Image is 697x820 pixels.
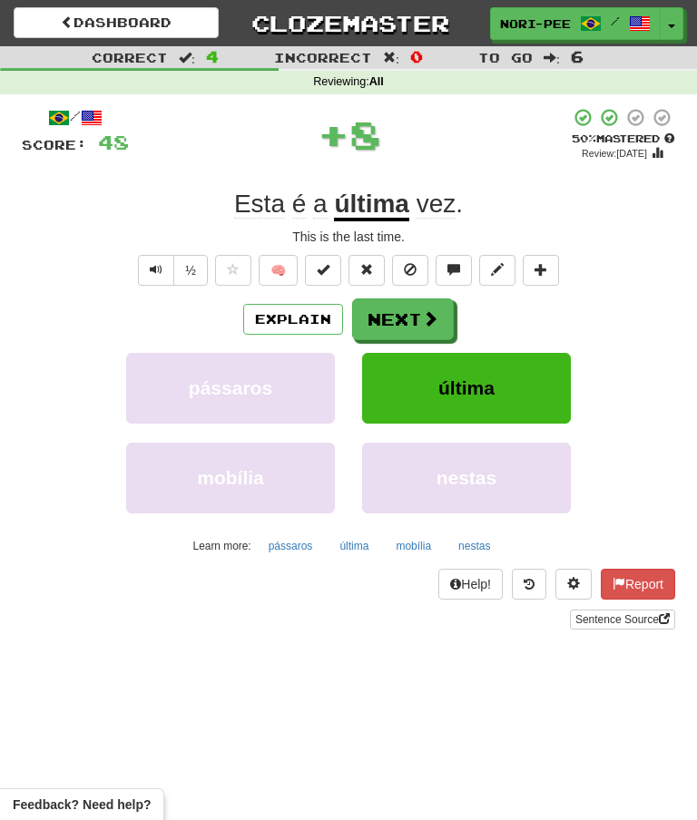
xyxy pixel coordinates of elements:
[523,255,559,286] button: Add to collection (alt+a)
[410,47,423,65] span: 0
[292,190,307,219] span: é
[98,131,129,153] span: 48
[362,353,571,424] button: última
[215,255,251,286] button: Favorite sentence (alt+f)
[544,51,560,63] span: :
[611,15,620,27] span: /
[571,47,584,65] span: 6
[22,137,87,152] span: Score:
[126,443,335,513] button: mobília
[329,532,378,560] button: última
[362,443,571,513] button: nestas
[13,796,151,814] span: Open feedback widget
[92,50,168,65] span: Correct
[417,190,456,219] span: vez
[383,51,399,63] span: :
[206,47,219,65] span: 4
[349,112,381,157] span: 8
[193,540,251,552] small: Learn more:
[234,190,285,219] span: Esta
[436,255,472,286] button: Discuss sentence (alt+u)
[179,51,195,63] span: :
[490,7,661,40] a: Nori-pee /
[437,467,497,488] span: nestas
[386,532,441,560] button: mobília
[601,569,675,600] button: Report
[409,190,463,219] span: .
[197,467,264,488] span: mobília
[348,255,385,286] button: Reset to 0% Mastered (alt+r)
[189,377,272,398] span: pássaros
[138,255,174,286] button: Play sentence audio (ctl+space)
[22,228,675,246] div: This is the last time.
[243,304,343,335] button: Explain
[500,15,571,32] span: Nori-pee
[478,50,533,65] span: To go
[259,532,323,560] button: pássaros
[134,255,208,286] div: Text-to-speech controls
[570,610,675,630] a: Sentence Source
[570,132,675,146] div: Mastered
[352,298,454,340] button: Next
[582,148,647,159] small: Review: [DATE]
[438,377,495,398] span: última
[305,255,341,286] button: Set this sentence to 100% Mastered (alt+m)
[246,7,451,39] a: Clozemaster
[392,255,428,286] button: Ignore sentence (alt+i)
[438,569,503,600] button: Help!
[572,132,596,144] span: 50 %
[259,255,298,286] button: 🧠
[318,107,349,161] span: +
[126,353,335,424] button: pássaros
[512,569,546,600] button: Round history (alt+y)
[313,190,328,219] span: a
[274,50,372,65] span: Incorrect
[448,532,500,560] button: nestas
[22,107,129,130] div: /
[334,190,408,221] u: última
[14,7,219,38] a: Dashboard
[173,255,208,286] button: ½
[479,255,515,286] button: Edit sentence (alt+d)
[369,75,384,88] strong: All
